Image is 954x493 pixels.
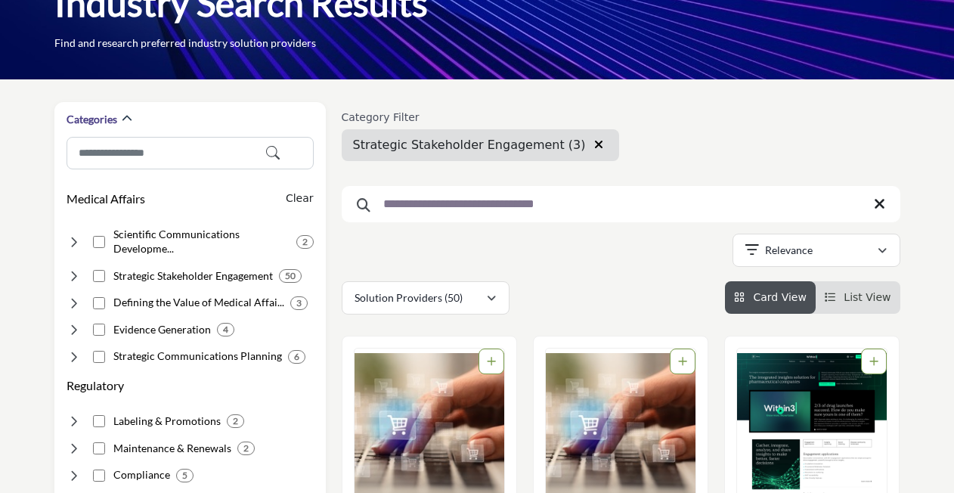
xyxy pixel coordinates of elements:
h2: Categories [67,112,117,127]
input: Select Labeling & Promotions checkbox [93,415,105,427]
div: 5 Results For Compliance [176,469,194,482]
input: Select Scientific Communications Development checkbox [93,236,105,248]
input: Select Defining the Value of Medical Affairs checkbox [93,297,105,309]
div: 50 Results For Strategic Stakeholder Engagement [279,269,302,283]
b: 2 [243,443,249,454]
h4: Labeling & Promotions: Determining safe product use specifications and claims. [113,414,221,429]
button: Solution Providers (50) [342,281,510,315]
a: Add To List [869,355,878,367]
buton: Clear [286,191,314,206]
b: 2 [302,237,308,247]
input: Select Compliance checkbox [93,470,105,482]
input: Search Category [67,137,314,169]
a: Add To List [487,355,496,367]
a: View List [825,291,891,303]
a: View Card [734,291,807,303]
h4: Evidence Generation: Research to support clinical and economic value claims. [113,322,211,337]
input: Search Keyword [342,186,900,222]
h4: Defining the Value of Medical Affairs [113,295,284,310]
h6: Category Filter [342,111,619,124]
input: Select Strategic Stakeholder Engagement checkbox [93,270,105,282]
h4: Strategic Communications Planning: Developing publication plans demonstrating product benefits an... [113,349,282,364]
p: Find and research preferred industry solution providers [54,36,316,51]
span: Card View [753,291,806,303]
a: Add To List [678,355,687,367]
h4: Maintenance & Renewals: Maintaining marketing authorizations and safety reporting. [113,441,231,456]
p: Solution Providers (50) [355,290,463,305]
div: 2 Results For Labeling & Promotions [227,414,244,428]
h4: Scientific Communications Development: Creating scientific content showcasing clinical evidence. [113,227,290,256]
p: Relevance [765,243,813,258]
button: Relevance [733,234,900,267]
span: Strategic Stakeholder Engagement (3) [353,138,586,152]
b: 3 [296,298,302,309]
div: 2 Results For Scientific Communications Development [296,235,314,249]
div: 2 Results For Maintenance & Renewals [237,442,255,455]
b: 50 [285,271,296,281]
b: 2 [233,416,238,426]
b: 6 [294,352,299,362]
div: 6 Results For Strategic Communications Planning [288,350,305,364]
li: List View [816,281,900,314]
input: Select Maintenance & Renewals checkbox [93,442,105,454]
input: Select Evidence Generation checkbox [93,324,105,336]
li: Card View [725,281,816,314]
input: Select Strategic Communications Planning checkbox [93,351,105,363]
button: Regulatory [67,377,124,395]
span: List View [844,291,891,303]
b: 4 [223,324,228,335]
div: 4 Results For Evidence Generation [217,323,234,336]
h4: Strategic Stakeholder Engagement: Interacting with key opinion leaders and advocacy partners. [113,268,273,284]
b: 5 [182,470,187,481]
div: 3 Results For Defining the Value of Medical Affairs [290,296,308,310]
button: Medical Affairs [67,190,145,208]
h4: Compliance: Local and global regulatory compliance. [113,467,170,482]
